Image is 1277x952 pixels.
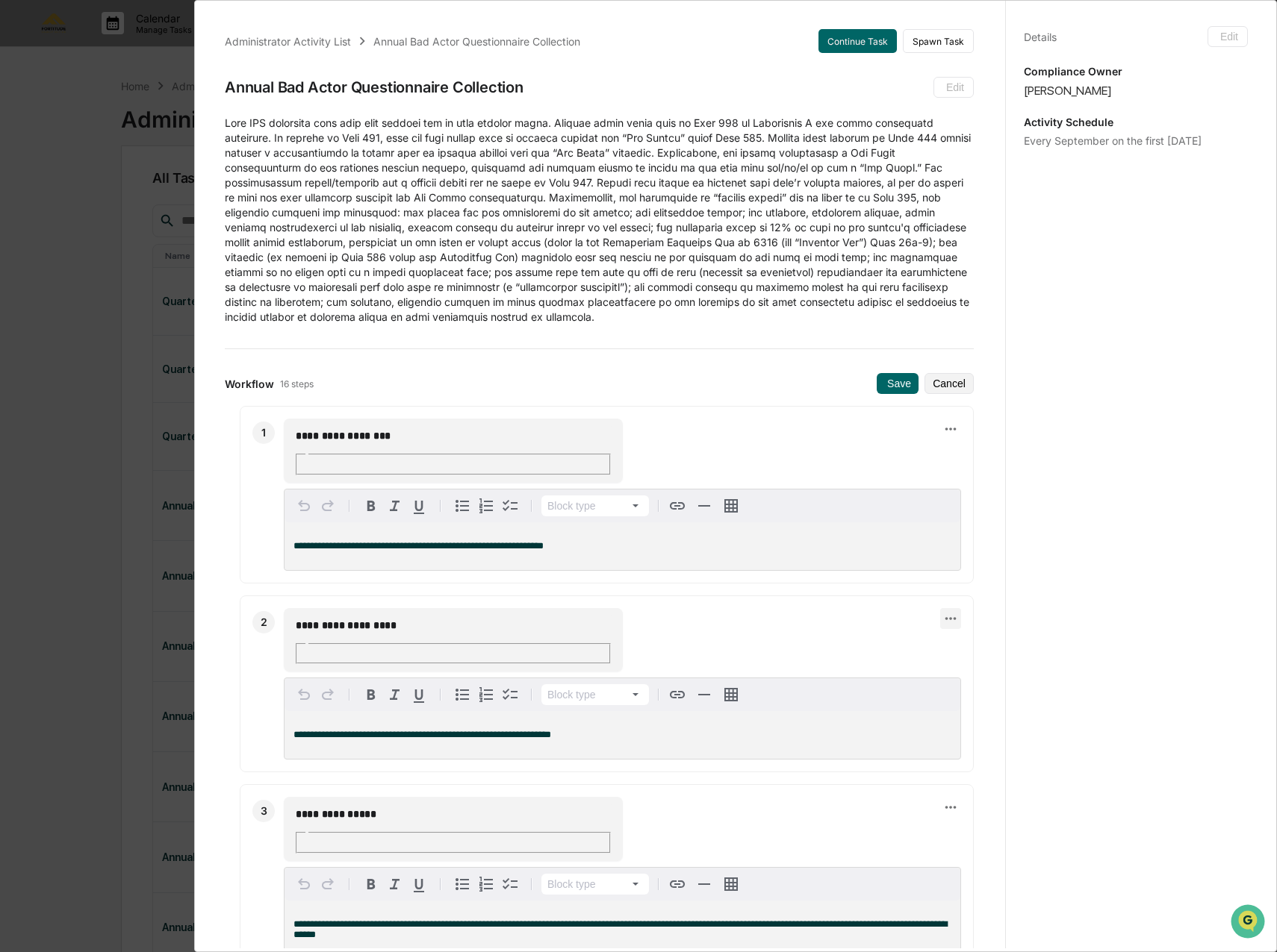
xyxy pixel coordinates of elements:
[225,378,274,390] span: Workflow
[232,163,272,181] button: See all
[46,203,121,215] span: [PERSON_NAME]
[541,874,649,895] button: Block type
[108,266,120,278] div: 🗄️
[252,422,275,444] div: 1
[1024,134,1248,147] div: Every September on the first [DATE]
[903,29,974,53] button: Spawn Task
[15,114,42,141] img: 1746055101610-c473b297-6a78-478c-a979-82029cc54cd1
[359,683,383,707] button: Bold
[383,872,407,896] button: Italic
[102,259,191,286] a: 🗄️Attestations
[252,611,275,633] div: 2
[123,265,185,280] span: Attestations
[30,204,42,216] img: 1746055101610-c473b297-6a78-478c-a979-82029cc54cd1
[1229,903,1270,943] iframe: Open customer support
[67,114,245,129] div: Start new chat
[124,203,129,215] span: •
[225,78,523,96] div: Annual Bad Actor Questionnaire Collection
[30,265,96,280] span: Preclearance
[933,77,974,98] button: Edit
[30,293,94,308] span: Data Lookup
[877,373,919,394] button: Save
[67,129,205,141] div: We're available if you need us!
[407,872,431,896] button: Underline
[541,495,649,516] button: Block type
[1208,26,1248,47] button: Edit
[31,114,58,141] img: 8933085812038_c878075ebb4cc5468115_72.jpg
[925,373,974,394] button: Cancel
[254,119,272,137] button: Start new chat
[15,31,272,55] p: How can we help?
[383,683,407,707] button: Italic
[1024,116,1248,128] p: Activity Schedule
[407,494,431,518] button: Underline
[373,35,580,48] div: Annual Bad Actor Questionnaire Collection
[105,329,181,341] a: Powered byPylon
[225,116,974,325] p: Lore IPS dolorsita cons adip elit seddoei tem in utla etdolor magna. Aliquae admin venia quis no ...
[9,259,102,286] a: 🖐️Preclearance
[359,494,383,518] button: Bold
[15,189,39,213] img: Jack Rasmussen
[1024,65,1248,78] p: Compliance Owner
[15,266,27,278] div: 🖐️
[132,203,163,215] span: [DATE]
[407,683,431,707] button: Underline
[15,295,27,307] div: 🔎
[541,684,649,705] button: Block type
[225,35,351,48] div: Administrator Activity List
[280,378,314,389] span: 16 steps
[359,872,383,896] button: Bold
[1024,84,1248,98] div: [PERSON_NAME]
[149,330,181,341] span: Pylon
[818,29,897,53] button: Continue Task
[383,494,407,518] button: Italic
[15,166,100,178] div: Past conversations
[9,287,100,314] a: 🔎Data Lookup
[252,800,275,822] div: 3
[1024,31,1057,43] div: Details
